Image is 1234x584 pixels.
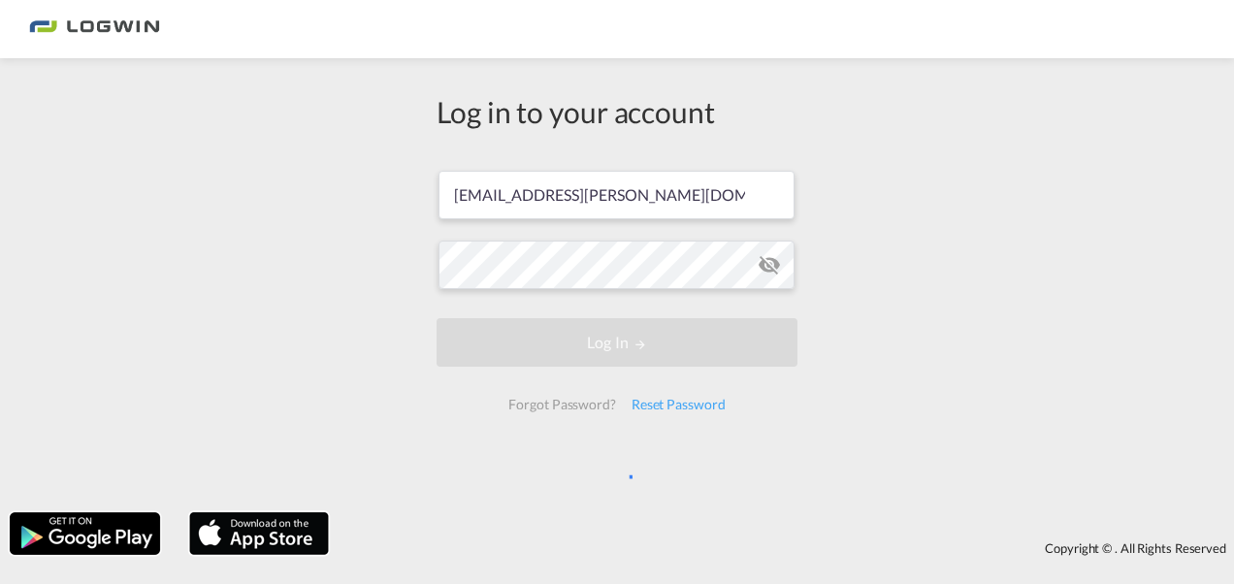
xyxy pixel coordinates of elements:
[438,171,795,219] input: Enter email/phone number
[437,318,797,367] button: LOGIN
[437,91,797,132] div: Log in to your account
[8,510,162,557] img: google.png
[624,387,733,422] div: Reset Password
[339,532,1234,565] div: Copyright © . All Rights Reserved
[187,510,331,557] img: apple.png
[501,387,623,422] div: Forgot Password?
[758,253,781,276] md-icon: icon-eye-off
[29,8,160,51] img: bc73a0e0d8c111efacd525e4c8ad7d32.png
